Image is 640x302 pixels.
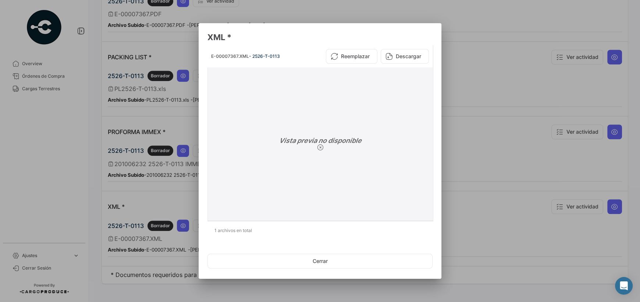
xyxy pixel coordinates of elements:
div: Abrir Intercom Messenger [615,277,633,295]
div: 1 archivos en total [207,221,433,240]
div: Vista previa no disponible [211,70,430,218]
span: E-00007367.XML [211,53,249,59]
button: Cerrar [207,254,433,268]
h3: XML * [207,32,433,42]
span: - 2526-T-0113 [249,53,280,59]
button: Reemplazar [326,49,377,64]
button: Descargar [381,49,429,64]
